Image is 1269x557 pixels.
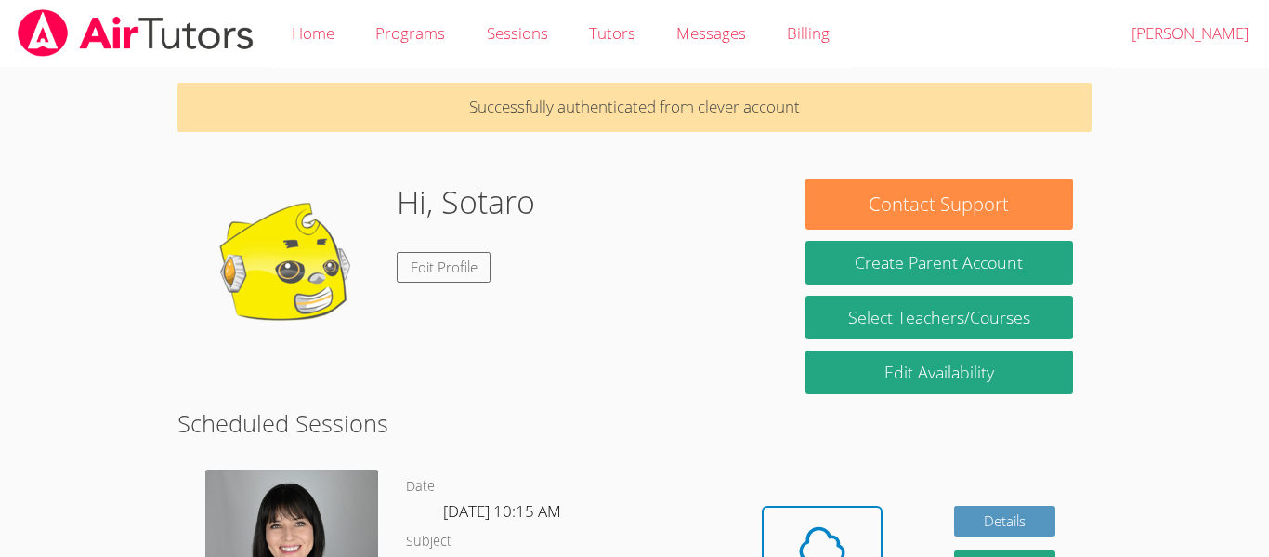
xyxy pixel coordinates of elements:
h1: Hi, Sotaro [397,179,535,226]
span: Messages [676,22,746,44]
img: default.png [196,179,382,365]
dt: Date [406,475,435,498]
a: Details [954,506,1056,537]
p: Successfully authenticated from clever account [177,83,1092,132]
button: Contact Support [805,179,1073,230]
img: airtutors_banner-c4298cdbf04f3fff15de1276eac7730deb9818008684d7c2e4769d2f7ddbe033.png [16,9,255,57]
a: Select Teachers/Courses [805,296,1073,339]
button: Create Parent Account [805,241,1073,285]
a: Edit Profile [397,252,491,283]
span: [DATE] 10:15 AM [443,500,561,522]
a: Edit Availability [805,351,1073,394]
dt: Subject [406,530,451,553]
h2: Scheduled Sessions [177,405,1092,441]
